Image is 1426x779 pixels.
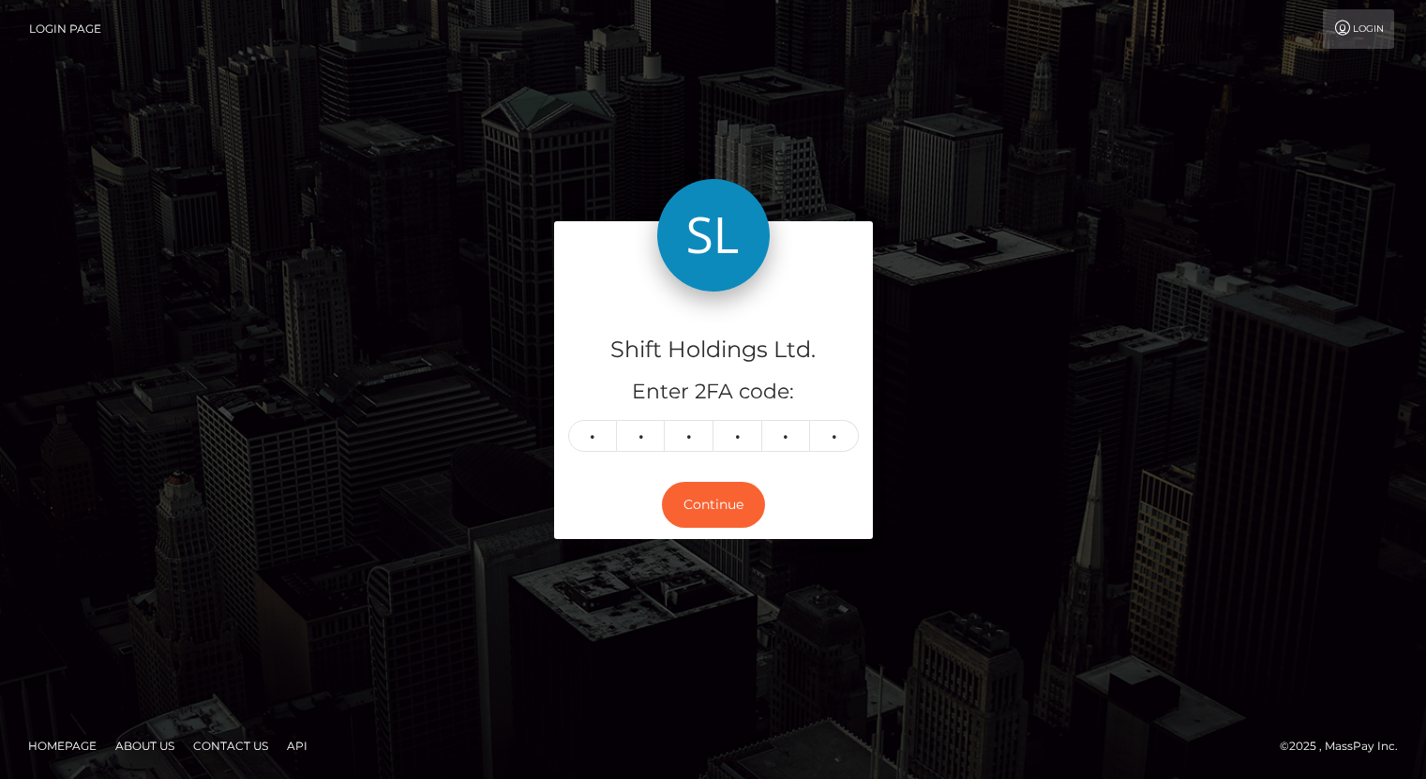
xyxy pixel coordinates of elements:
div: © 2025 , MassPay Inc. [1280,736,1412,757]
a: Login [1323,9,1394,49]
a: Login Page [29,9,101,49]
img: Shift Holdings Ltd. [657,179,770,292]
h5: Enter 2FA code: [568,378,859,407]
h4: Shift Holdings Ltd. [568,334,859,367]
a: Contact Us [186,731,276,760]
a: Homepage [21,731,104,760]
button: Continue [662,482,765,528]
a: About Us [108,731,182,760]
a: API [279,731,315,760]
